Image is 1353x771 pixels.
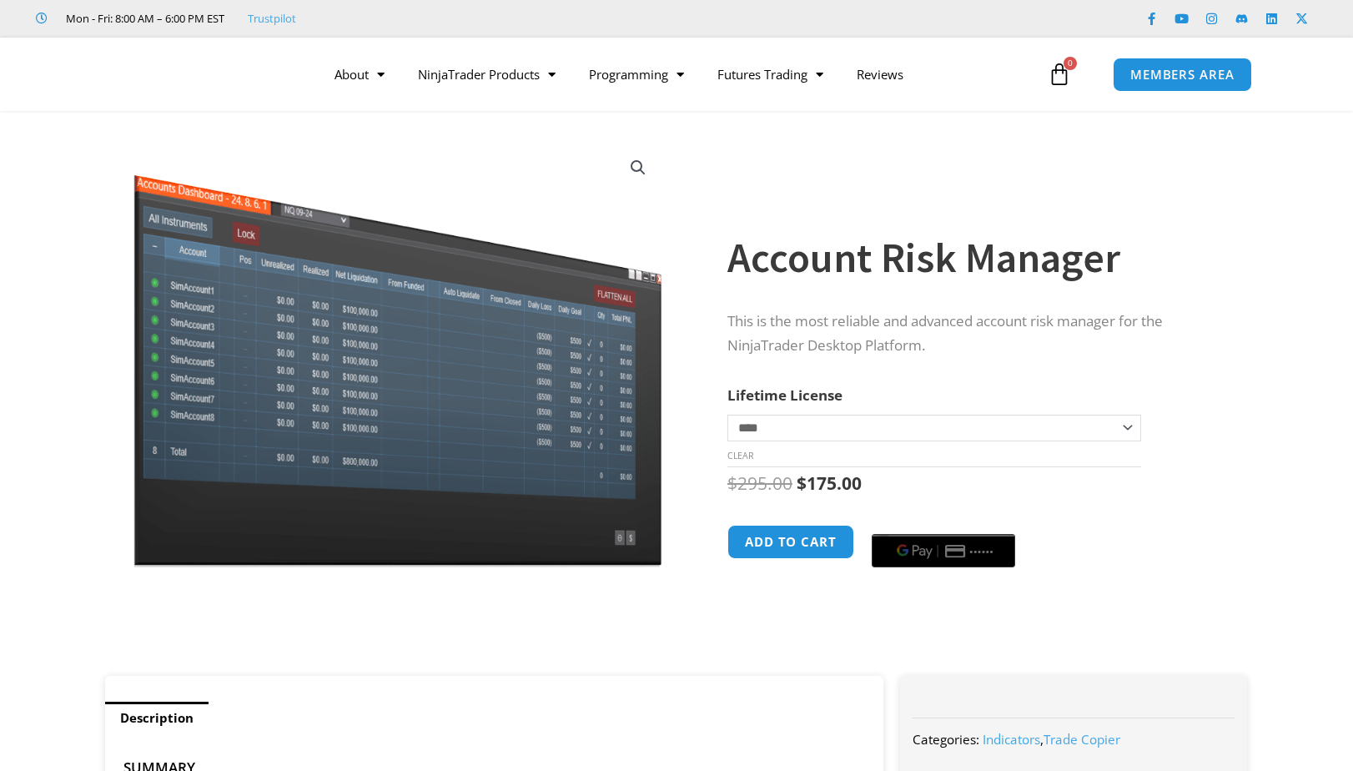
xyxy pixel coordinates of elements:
a: View full-screen image gallery [623,153,653,183]
bdi: 295.00 [727,471,792,495]
a: Programming [572,55,701,93]
span: 0 [1064,57,1077,70]
p: This is the most reliable and advanced account risk manager for the NinjaTrader Desktop Platform. [727,310,1215,358]
label: Lifetime License [727,385,842,405]
span: MEMBERS AREA [1130,68,1235,81]
a: About [318,55,401,93]
img: LogoAI | Affordable Indicators – NinjaTrader [79,44,259,104]
a: Futures Trading [701,55,840,93]
a: NinjaTrader Products [401,55,572,93]
h1: Account Risk Manager [727,229,1215,287]
a: Clear options [727,450,753,461]
a: Trustpilot [248,8,296,28]
span: $ [797,471,807,495]
a: Indicators [983,731,1040,748]
a: Reviews [840,55,920,93]
a: Trade Copier [1044,731,1120,748]
button: Buy with GPay [872,534,1015,567]
button: Add to cart [727,525,854,559]
span: Mon - Fri: 8:00 AM – 6:00 PM EST [62,8,224,28]
nav: Menu [318,55,1044,93]
span: Categories: [913,731,979,748]
img: Screenshot 2024-08-26 15462845454 [129,140,666,567]
a: Description [105,702,209,734]
iframe: Secure payment input frame [868,522,1019,524]
text: •••••• [970,546,995,557]
a: MEMBERS AREA [1113,58,1252,92]
span: $ [727,471,737,495]
span: , [983,731,1120,748]
bdi: 175.00 [797,471,862,495]
a: 0 [1023,50,1096,98]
